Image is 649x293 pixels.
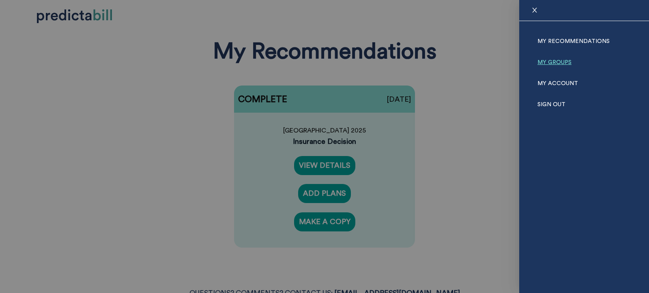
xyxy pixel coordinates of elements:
[537,73,578,94] a: My Account
[531,7,538,13] span: close
[537,94,565,115] a: Sign Out
[537,31,610,52] a: My Recommendations
[537,52,572,73] a: My Groups
[529,6,540,14] button: Close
